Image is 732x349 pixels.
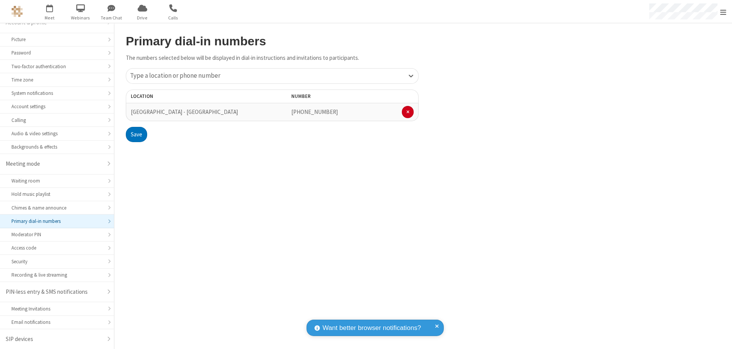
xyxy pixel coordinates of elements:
[11,319,103,326] div: Email notifications
[35,14,64,21] span: Meet
[126,103,243,121] td: [GEOGRAPHIC_DATA] - [GEOGRAPHIC_DATA]
[159,14,188,21] span: Calls
[97,14,126,21] span: Team Chat
[11,130,103,137] div: Audio & video settings
[11,103,103,110] div: Account settings
[126,35,419,48] h2: Primary dial-in numbers
[11,177,103,184] div: Waiting room
[6,335,103,344] div: SIP devices
[11,218,103,225] div: Primary dial-in numbers
[6,160,103,168] div: Meeting mode
[291,108,338,115] span: [PHONE_NUMBER]
[66,14,95,21] span: Webinars
[11,76,103,83] div: Time zone
[11,231,103,238] div: Moderator PIN
[11,191,103,198] div: Hold music playlist
[126,127,147,142] button: Save
[126,54,419,62] p: The numbers selected below will be displayed in dial-in instructions and invitations to participa...
[11,244,103,251] div: Access code
[11,271,103,279] div: Recording & live streaming
[6,288,103,296] div: PIN-less entry & SMS notifications
[713,329,726,344] iframe: Chat
[323,323,421,333] span: Want better browser notifications?
[11,258,103,265] div: Security
[11,117,103,124] div: Calling
[11,6,23,17] img: QA Selenium DO NOT DELETE OR CHANGE
[126,90,243,103] th: Location
[128,14,157,21] span: Drive
[11,36,103,43] div: Picture
[11,143,103,150] div: Backgrounds & effects
[11,90,103,97] div: System notifications
[11,63,103,70] div: Two-factor authentication
[11,204,103,211] div: Chimes & name announce
[11,49,103,56] div: Password
[11,305,103,312] div: Meeting Invitations
[287,90,419,103] th: Number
